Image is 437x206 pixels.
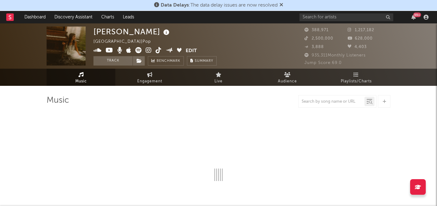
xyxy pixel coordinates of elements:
[304,37,333,41] span: 2,500,000
[187,56,217,66] button: Summary
[47,69,115,86] a: Music
[161,3,189,8] span: Data Delays
[348,28,374,32] span: 1,217,182
[304,45,324,49] span: 3,888
[20,11,50,23] a: Dashboard
[157,57,180,65] span: Benchmark
[322,69,390,86] a: Playlists/Charts
[299,13,393,21] input: Search for artists
[413,12,421,17] div: 99 +
[341,78,372,85] span: Playlists/Charts
[118,11,138,23] a: Leads
[195,59,213,63] span: Summary
[299,99,364,104] input: Search by song name or URL
[97,11,118,23] a: Charts
[137,78,162,85] span: Engagement
[278,78,297,85] span: Audience
[93,27,171,37] div: [PERSON_NAME]
[304,61,342,65] span: Jump Score: 69.0
[148,56,184,66] a: Benchmark
[115,69,184,86] a: Engagement
[279,3,283,8] span: Dismiss
[304,53,366,57] span: 935,311 Monthly Listeners
[186,47,197,55] button: Edit
[214,78,223,85] span: Live
[93,38,158,46] div: [GEOGRAPHIC_DATA] | Pop
[253,69,322,86] a: Audience
[348,45,367,49] span: 4,403
[75,78,87,85] span: Music
[93,56,133,66] button: Track
[161,3,278,8] span: : The data delay issues are now resolved
[348,37,373,41] span: 628,000
[184,69,253,86] a: Live
[304,28,329,32] span: 388,971
[50,11,97,23] a: Discovery Assistant
[411,15,416,20] button: 99+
